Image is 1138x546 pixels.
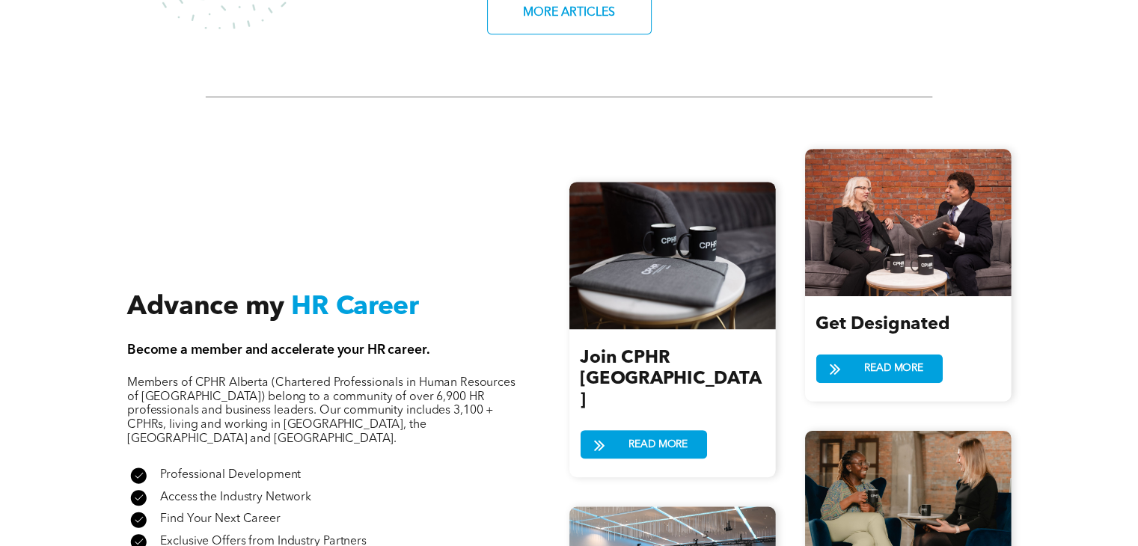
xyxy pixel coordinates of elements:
span: Members of CPHR Alberta (Chartered Professionals in Human Resources of [GEOGRAPHIC_DATA]) belong ... [127,376,516,444]
span: Join CPHR [GEOGRAPHIC_DATA] [580,349,761,409]
span: Professional Development [160,469,301,481]
span: HR Career [291,293,419,319]
span: Find Your Next Career [160,513,280,525]
span: READ MORE [859,355,929,381]
span: READ MORE [623,430,693,457]
span: Become a member and accelerate your HR career. [127,343,429,356]
span: Advance my [127,293,284,319]
span: Access the Industry Network [160,491,311,503]
span: Get Designated [816,316,949,334]
a: READ MORE [580,429,706,458]
a: READ MORE [816,354,942,382]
